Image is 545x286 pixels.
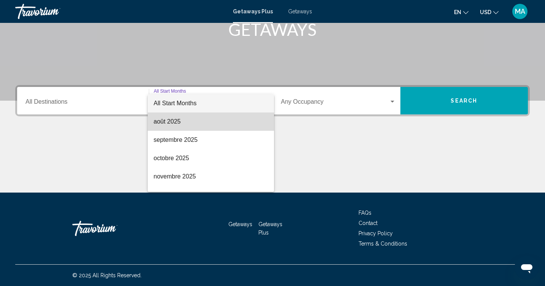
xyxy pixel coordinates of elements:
[515,255,539,280] iframe: Bouton de lancement de la fenêtre de messagerie
[154,149,268,167] span: octobre 2025
[154,167,268,186] span: novembre 2025
[154,131,268,149] span: septembre 2025
[154,186,268,204] span: décembre 2025
[154,112,268,131] span: août 2025
[154,100,197,106] span: All Start Months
